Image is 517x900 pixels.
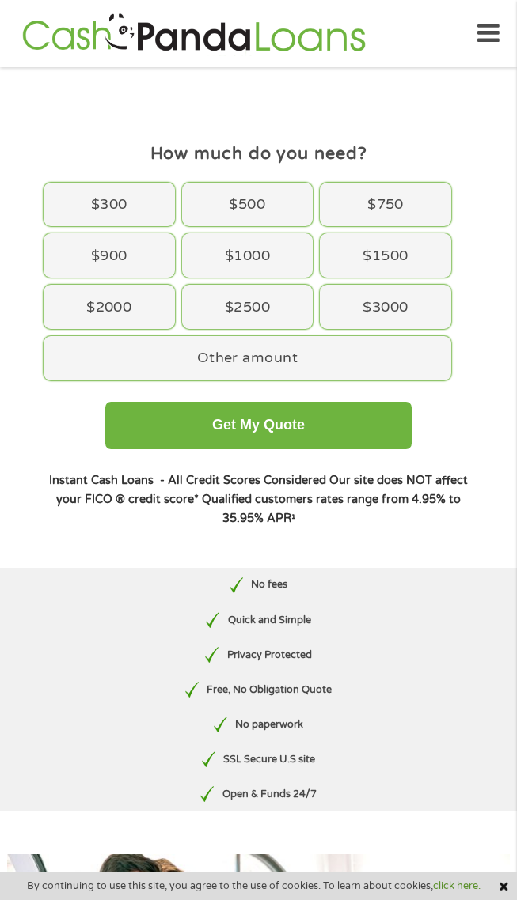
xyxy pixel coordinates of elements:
div: $2000 [44,285,175,329]
p: Free, No Obligation Quote [207,683,332,698]
div: $2500 [182,285,314,329]
a: click here. [433,879,481,892]
strong: Our site does NOT affect your FICO ® credit score* [56,474,468,506]
p: No paperwork [235,717,303,732]
span: By continuing to use this site, you agree to the use of cookies. To learn about cookies, [27,880,481,891]
p: Quick and Simple [228,613,311,628]
strong: Qualified customers rates range from 4.95% to 35.95% APR¹ [202,493,461,525]
div: Other amount [44,336,451,380]
div: $500 [182,183,314,227]
div: $900 [44,233,175,278]
p: SSL Secure U.S site [223,752,315,767]
strong: Instant Cash Loans - All Credit Scores Considered [49,474,326,487]
p: Privacy Protected [227,648,312,663]
div: $3000 [320,285,451,329]
div: $750 [320,183,451,227]
p: No fees [251,577,287,592]
div: $1000 [182,233,314,278]
p: Open & Funds 24/7 [222,787,317,802]
div: $300 [44,183,175,227]
button: Get My Quote [105,402,412,449]
img: GetLoanNow Logo [17,11,371,56]
h4: How much do you need? [40,142,477,164]
div: $1500 [320,233,451,278]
